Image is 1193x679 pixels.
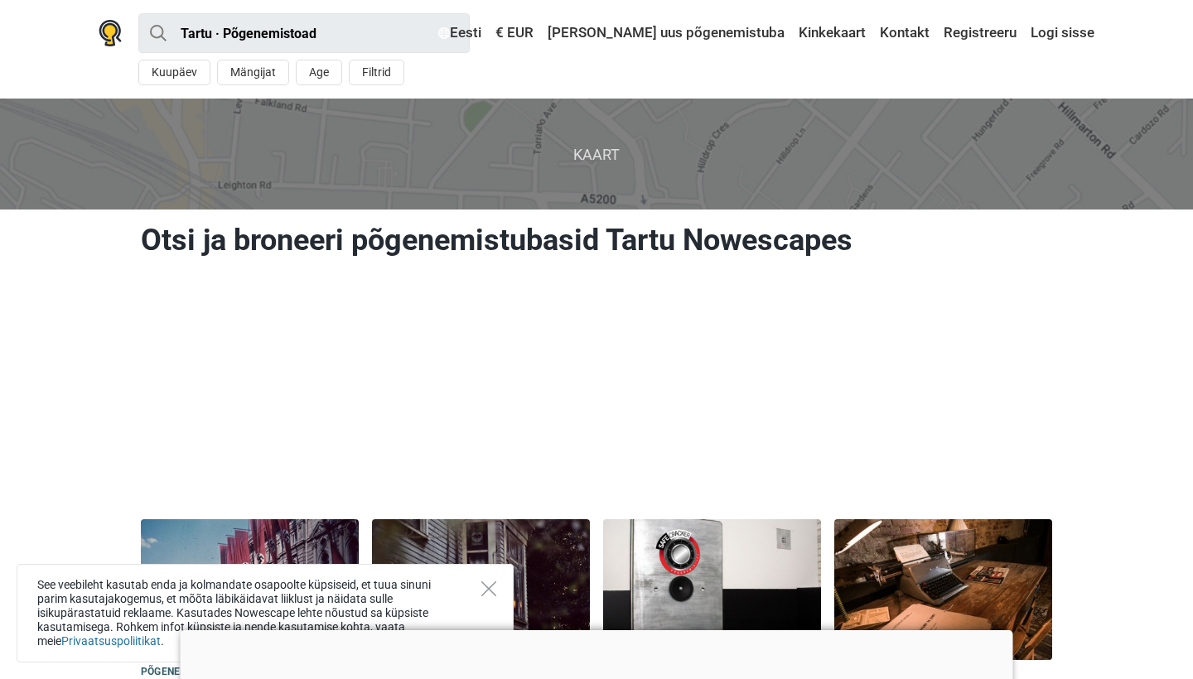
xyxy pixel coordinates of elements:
a: Kontakt [876,18,934,48]
a: Kinkekaart [795,18,870,48]
a: Privaatsuspoliitikat [61,634,161,648]
img: Natside Salapunker [141,519,359,660]
img: Nowescape logo [99,20,122,46]
a: [PERSON_NAME] uus põgenemistuba [543,18,789,48]
img: Safecracker [603,519,821,660]
a: Registreeru [939,18,1021,48]
button: Age [296,60,342,85]
a: Eesti [434,18,485,48]
h1: Otsi ja broneeri põgenemistubasid Tartu Nowescapes [141,222,1052,258]
img: Eesti [438,27,450,39]
div: See veebileht kasutab enda ja kolmandate osapoolte küpsiseid, et tuua sinuni parim kasutajakogemu... [17,564,514,662]
a: Logi sisse [1026,18,1094,48]
button: Kuupäev [138,60,210,85]
button: Mängijat [217,60,289,85]
button: Close [481,581,496,596]
iframe: Advertisement [134,279,1059,511]
img: Hullu Kelder [834,519,1052,660]
img: Peldik [372,519,590,660]
button: Filtrid [349,60,404,85]
a: € EUR [491,18,538,48]
input: proovi “Tallinn” [138,13,470,53]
